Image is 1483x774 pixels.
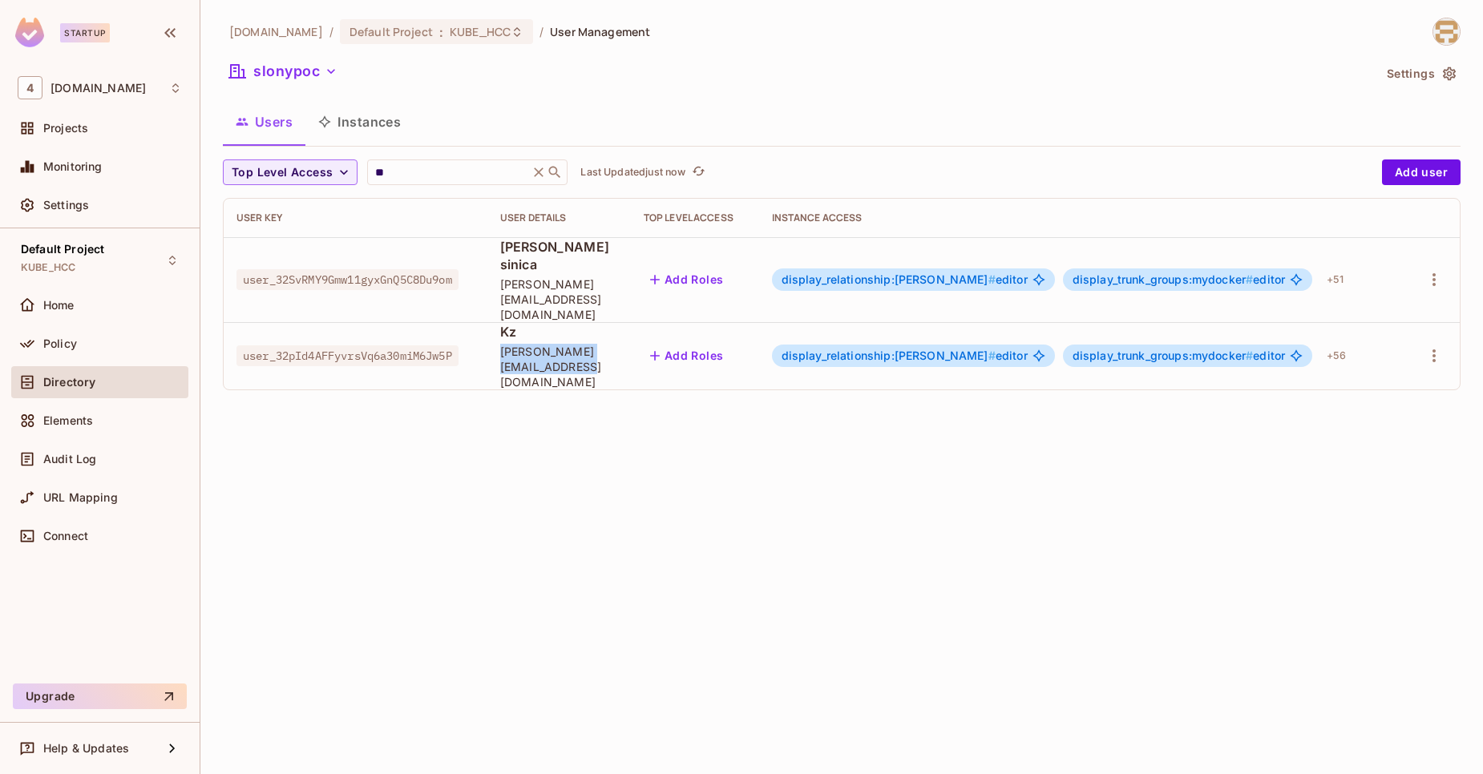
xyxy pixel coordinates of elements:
span: Home [43,299,75,312]
p: Last Updated just now [580,166,685,179]
span: user_32pId4AFFyvrsVq6a30miM6Jw5P [236,345,459,366]
span: Default Project [21,243,104,256]
span: editor [1073,273,1285,286]
span: : [438,26,444,38]
button: Add Roles [644,267,730,292]
button: Add user [1382,159,1461,185]
span: Click to refresh data [685,163,708,182]
span: Projects [43,122,88,135]
button: Upgrade [13,683,187,709]
span: Help & Updates [43,742,129,755]
span: refresh [692,164,705,180]
span: Settings [43,199,89,212]
button: Settings [1380,61,1461,87]
span: Policy [43,337,77,350]
span: Monitoring [43,160,103,173]
span: display_trunk_groups:mydocker [1073,272,1254,286]
span: [PERSON_NAME][EMAIL_ADDRESS][DOMAIN_NAME] [500,276,618,322]
span: Directory [43,376,95,389]
span: display_relationship:[PERSON_NAME] [782,272,996,286]
li: / [539,24,543,39]
span: # [988,272,996,286]
span: Connect [43,530,88,542]
span: KUBE_HCC [21,261,75,274]
div: User Key [236,212,475,224]
div: Top Level Access [644,212,746,224]
span: Workspace: 46labs.com [51,82,146,95]
div: + 51 [1320,267,1350,292]
img: ali.sheikh@46labs.com [1433,18,1460,45]
div: User Details [500,212,618,224]
span: # [1246,272,1253,286]
span: # [1246,349,1253,362]
span: URL Mapping [43,491,118,504]
span: 4 [18,76,42,99]
span: editor [1073,349,1285,362]
img: SReyMgAAAABJRU5ErkJggg== [15,18,44,47]
span: User Management [550,24,650,39]
div: + 56 [1320,343,1352,369]
span: # [988,349,996,362]
button: Top Level Access [223,159,358,185]
span: display_trunk_groups:mydocker [1073,349,1254,362]
span: editor [782,273,1028,286]
span: Audit Log [43,453,96,466]
div: Startup [60,23,110,42]
button: refresh [689,163,708,182]
button: Add Roles [644,343,730,369]
span: user_32SvRMY9Gmw11gyxGnQ5C8Du9om [236,269,459,290]
span: editor [782,349,1028,362]
span: Kz [500,323,618,341]
li: / [329,24,333,39]
span: Top Level Access [232,163,333,183]
span: [PERSON_NAME] sinica [500,238,618,273]
button: Instances [305,102,414,142]
button: slonypoc [223,58,344,84]
span: KUBE_HCC [450,24,511,39]
span: [PERSON_NAME][EMAIL_ADDRESS][DOMAIN_NAME] [500,344,618,389]
div: Instance Access [772,212,1392,224]
span: the active workspace [229,24,323,39]
span: display_relationship:[PERSON_NAME] [782,349,996,362]
span: Elements [43,414,93,427]
button: Users [223,102,305,142]
span: Default Project [350,24,433,39]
